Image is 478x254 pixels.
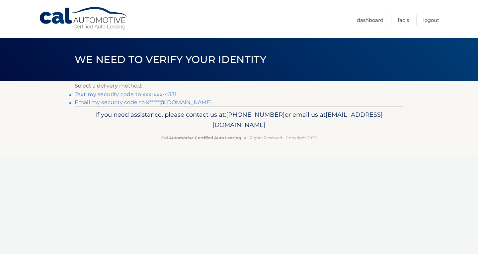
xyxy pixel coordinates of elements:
span: We need to verify your identity [75,53,266,66]
a: Email my security code to k*****@[DOMAIN_NAME] [75,99,212,105]
p: Select a delivery method: [75,81,403,91]
p: If you need assistance, please contact us at: or email us at [79,109,399,131]
a: FAQ's [398,15,409,26]
a: Text my security code to xxx-xxx-4331 [75,91,177,97]
strong: Cal Automotive Certified Auto Leasing [161,135,241,140]
a: Logout [423,15,439,26]
a: Dashboard [357,15,383,26]
a: Cal Automotive [39,7,128,30]
span: [PHONE_NUMBER] [226,111,285,118]
p: - All Rights Reserved - Copyright 2025 [79,134,399,141]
